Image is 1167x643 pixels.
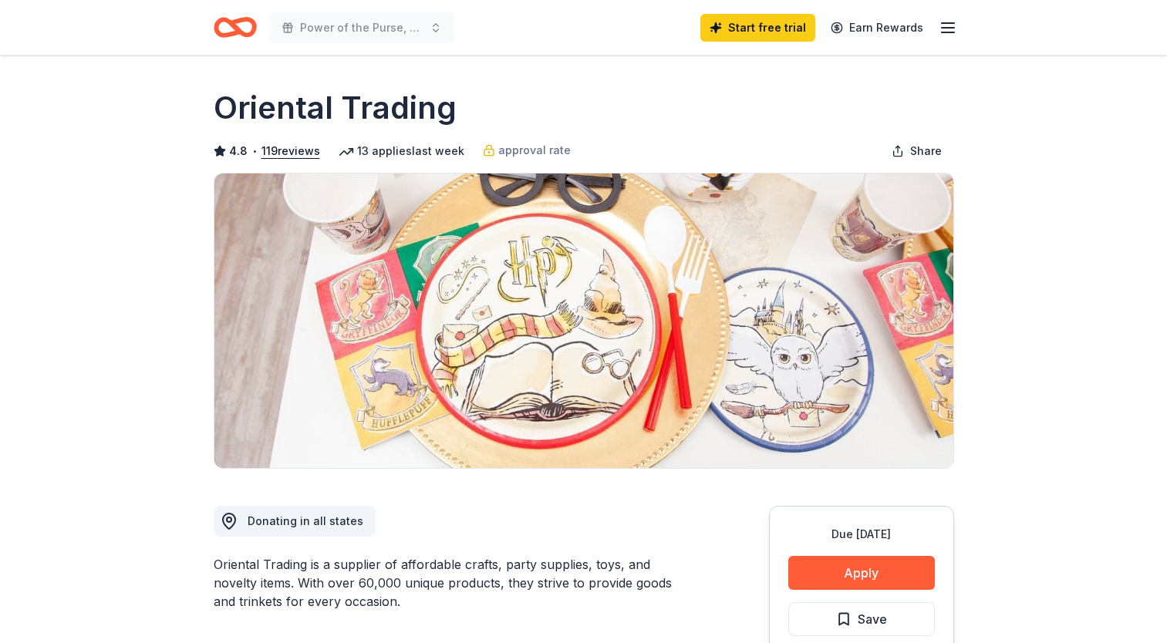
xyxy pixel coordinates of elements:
span: Save [858,609,887,629]
div: 13 applies last week [339,142,464,160]
span: Donating in all states [248,514,363,527]
div: Due [DATE] [788,525,935,544]
button: Share [879,136,954,167]
h1: Oriental Trading [214,86,457,130]
div: Oriental Trading is a supplier of affordable crafts, party supplies, toys, and novelty items. Wit... [214,555,695,611]
a: approval rate [483,141,571,160]
button: Power of the Purse, Women United [269,12,454,43]
span: Share [910,142,942,160]
img: Image for Oriental Trading [214,173,953,468]
button: Apply [788,556,935,590]
a: Home [214,9,257,45]
a: Start free trial [700,14,815,42]
button: Save [788,602,935,636]
span: 4.8 [229,142,248,160]
span: Power of the Purse, Women United [300,19,423,37]
a: Earn Rewards [821,14,933,42]
span: • [251,145,257,157]
span: approval rate [498,141,571,160]
button: 119reviews [261,142,320,160]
